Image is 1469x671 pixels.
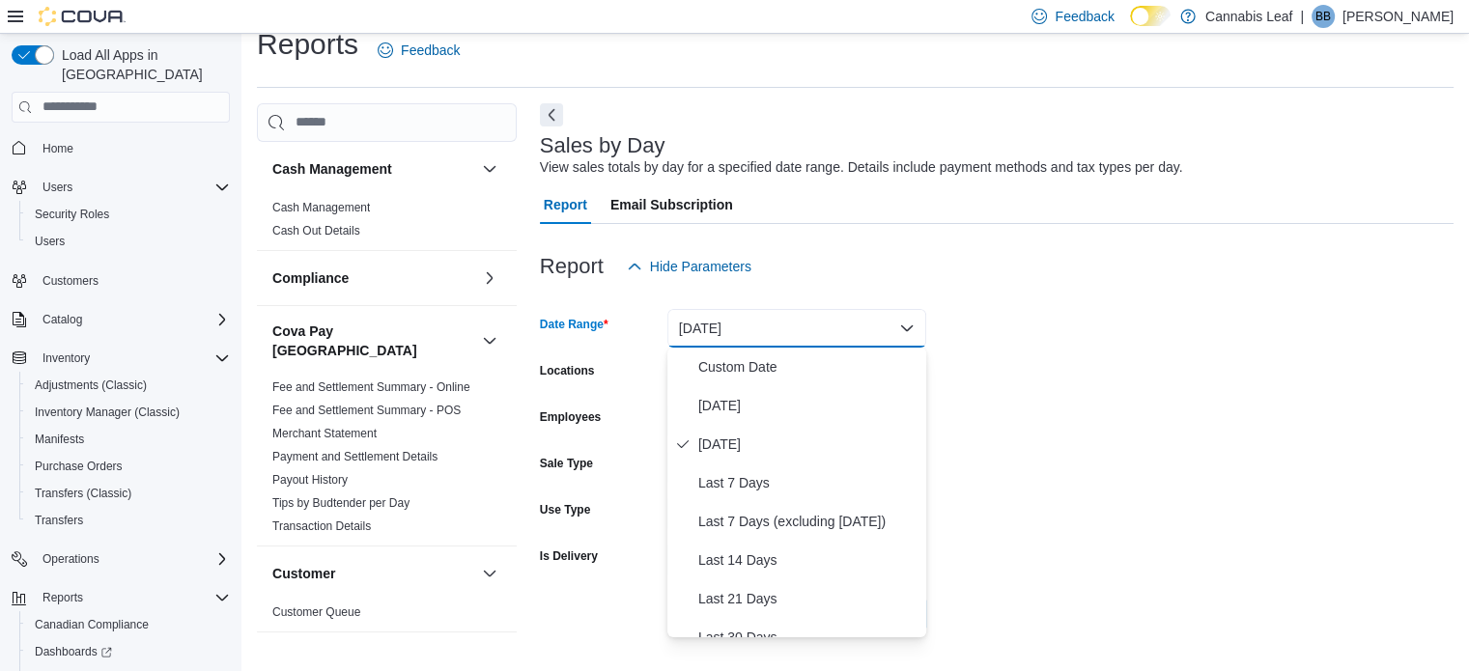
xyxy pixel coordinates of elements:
[272,223,360,238] span: Cash Out Details
[35,586,230,609] span: Reports
[540,157,1183,178] div: View sales totals by day for a specified date range. Details include payment methods and tax type...
[35,513,83,528] span: Transfers
[272,268,349,288] h3: Compliance
[1205,5,1292,28] p: Cannabis Leaf
[272,224,360,238] a: Cash Out Details
[272,449,438,464] span: Payment and Settlement Details
[4,266,238,294] button: Customers
[4,174,238,201] button: Users
[27,401,230,424] span: Inventory Manager (Classic)
[698,471,918,494] span: Last 7 Days
[19,638,238,665] a: Dashboards
[272,200,370,215] span: Cash Management
[619,247,759,286] button: Hide Parameters
[27,482,230,505] span: Transfers (Classic)
[478,562,501,585] button: Customer
[27,509,91,532] a: Transfers
[272,426,377,441] span: Merchant Statement
[39,7,126,26] img: Cova
[698,548,918,572] span: Last 14 Days
[401,41,460,60] span: Feedback
[272,473,348,487] a: Payout History
[35,617,149,632] span: Canadian Compliance
[27,613,156,636] a: Canadian Compliance
[257,25,358,64] h1: Reports
[35,459,123,474] span: Purchase Orders
[540,134,665,157] h3: Sales by Day
[1315,5,1331,28] span: BB
[19,426,238,453] button: Manifests
[42,141,73,156] span: Home
[42,180,72,195] span: Users
[35,377,147,393] span: Adjustments (Classic)
[272,518,371,534] span: Transaction Details
[27,401,187,424] a: Inventory Manager (Classic)
[27,509,230,532] span: Transfers
[540,103,563,126] button: Next
[35,486,131,501] span: Transfers (Classic)
[35,234,65,249] span: Users
[257,601,517,631] div: Customer
[35,136,230,160] span: Home
[19,480,238,507] button: Transfers (Classic)
[1130,26,1131,27] span: Dark Mode
[698,355,918,378] span: Custom Date
[27,640,230,663] span: Dashboards
[257,196,517,250] div: Cash Management
[27,374,230,397] span: Adjustments (Classic)
[272,403,461,418] span: Fee and Settlement Summary - POS
[272,450,438,463] a: Payment and Settlement Details
[698,510,918,533] span: Last 7 Days (excluding [DATE])
[272,564,335,583] h3: Customer
[35,347,98,370] button: Inventory
[667,309,926,348] button: [DATE]
[54,45,230,84] span: Load All Apps in [GEOGRAPHIC_DATA]
[35,269,106,293] a: Customers
[35,347,230,370] span: Inventory
[35,308,230,331] span: Catalog
[42,590,83,605] span: Reports
[698,394,918,417] span: [DATE]
[272,322,474,360] button: Cova Pay [GEOGRAPHIC_DATA]
[540,255,604,278] h3: Report
[540,456,593,471] label: Sale Type
[478,266,501,290] button: Compliance
[35,644,112,659] span: Dashboards
[650,257,751,276] span: Hide Parameters
[272,496,410,510] a: Tips by Budtender per Day
[370,31,467,70] a: Feedback
[35,547,107,571] button: Operations
[27,455,130,478] a: Purchase Orders
[35,137,81,160] a: Home
[19,228,238,255] button: Users
[35,176,230,199] span: Users
[27,482,139,505] a: Transfers (Classic)
[478,329,501,352] button: Cova Pay [GEOGRAPHIC_DATA]
[42,273,99,289] span: Customers
[42,350,90,366] span: Inventory
[272,379,470,395] span: Fee and Settlement Summary - Online
[272,404,461,417] a: Fee and Settlement Summary - POS
[35,405,180,420] span: Inventory Manager (Classic)
[272,495,410,511] span: Tips by Budtender per Day
[42,312,82,327] span: Catalog
[1055,7,1114,26] span: Feedback
[35,432,84,447] span: Manifests
[1312,5,1335,28] div: Bobby Bassi
[272,427,377,440] a: Merchant Statement
[272,268,474,288] button: Compliance
[698,587,918,610] span: Last 21 Days
[698,433,918,456] span: [DATE]
[540,317,608,332] label: Date Range
[272,380,470,394] a: Fee and Settlement Summary - Online
[272,519,371,533] a: Transaction Details
[27,203,230,226] span: Security Roles
[19,611,238,638] button: Canadian Compliance
[35,308,90,331] button: Catalog
[667,348,926,637] div: Select listbox
[272,564,474,583] button: Customer
[540,409,601,425] label: Employees
[540,548,598,564] label: Is Delivery
[27,203,117,226] a: Security Roles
